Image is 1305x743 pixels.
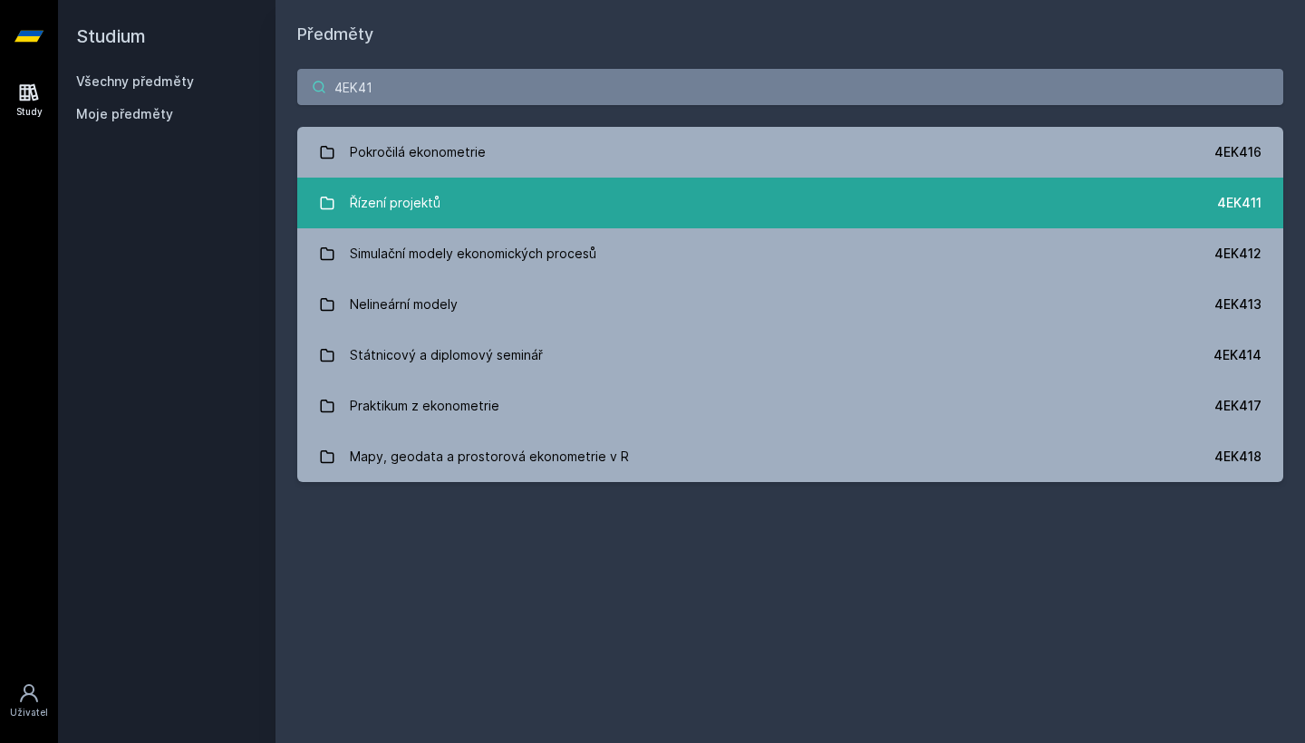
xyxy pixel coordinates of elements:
[350,388,499,424] div: Praktikum z ekonometrie
[297,381,1283,431] a: Praktikum z ekonometrie 4EK417
[76,73,194,89] a: Všechny předměty
[1214,245,1261,263] div: 4EK412
[1217,194,1261,212] div: 4EK411
[76,105,173,123] span: Moje předměty
[4,72,54,128] a: Study
[1213,346,1261,364] div: 4EK414
[16,105,43,119] div: Study
[297,228,1283,279] a: Simulační modely ekonomických procesů 4EK412
[297,431,1283,482] a: Mapy, geodata a prostorová ekonometrie v R 4EK418
[297,22,1283,47] h1: Předměty
[350,134,486,170] div: Pokročilá ekonometrie
[1214,143,1261,161] div: 4EK416
[297,69,1283,105] input: Název nebo ident předmětu…
[350,337,543,373] div: Státnicový a diplomový seminář
[350,185,440,221] div: Řízení projektů
[350,286,458,323] div: Nelineární modely
[1214,397,1261,415] div: 4EK417
[350,236,596,272] div: Simulační modely ekonomických procesů
[1214,448,1261,466] div: 4EK418
[10,706,48,719] div: Uživatel
[297,279,1283,330] a: Nelineární modely 4EK413
[1214,295,1261,314] div: 4EK413
[297,330,1283,381] a: Státnicový a diplomový seminář 4EK414
[4,673,54,729] a: Uživatel
[297,178,1283,228] a: Řízení projektů 4EK411
[350,439,629,475] div: Mapy, geodata a prostorová ekonometrie v R
[297,127,1283,178] a: Pokročilá ekonometrie 4EK416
